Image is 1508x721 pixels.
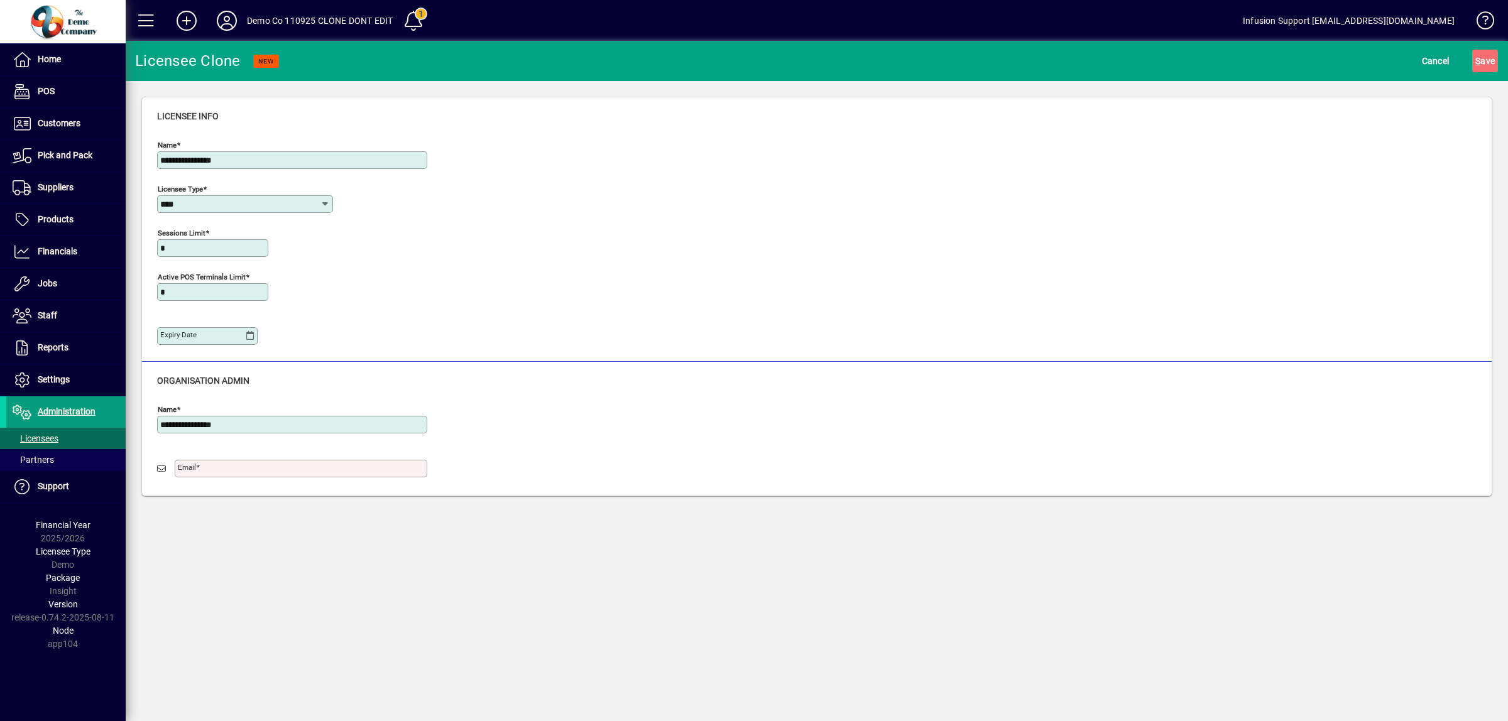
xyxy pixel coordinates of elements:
a: Staff [6,300,126,332]
span: Customers [38,118,80,128]
div: Demo Co 110925 CLONE DONT EDIT [247,11,393,31]
mat-label: Active POS Terminals Limit [158,273,246,281]
span: Licensee Info [157,111,219,121]
span: Reports [38,342,68,352]
span: ave [1475,51,1495,71]
span: Administration [38,406,96,416]
div: Infusion Support [EMAIL_ADDRESS][DOMAIN_NAME] [1243,11,1455,31]
button: Profile [207,9,247,32]
a: Knowledge Base [1467,3,1492,43]
span: Suppliers [38,182,74,192]
mat-label: Licensee Type [158,185,203,193]
a: Financials [6,236,126,268]
div: Licensee Clone [135,51,241,71]
a: Suppliers [6,172,126,203]
span: Organisation Admin [157,376,249,386]
span: Financials [38,246,77,256]
button: Cancel [1419,50,1453,72]
a: Reports [6,332,126,364]
a: Licensees [6,428,126,449]
a: Products [6,204,126,236]
a: Home [6,44,126,75]
mat-label: Name [158,405,177,414]
a: Pick and Pack [6,140,126,171]
button: Add [167,9,207,32]
span: Jobs [38,278,57,288]
span: Pick and Pack [38,150,92,160]
mat-label: Name [158,141,177,149]
mat-label: Expiry date [160,330,197,339]
span: Staff [38,310,57,320]
a: Customers [6,108,126,139]
span: Products [38,214,74,224]
span: Cancel [1422,51,1450,71]
mat-label: Sessions Limit [158,229,205,237]
span: POS [38,86,55,96]
span: NEW [258,57,274,65]
span: Node [53,626,74,636]
a: Jobs [6,268,126,300]
a: Support [6,471,126,502]
button: Save [1472,50,1498,72]
mat-label: Email [178,463,196,472]
a: Partners [6,449,126,470]
span: S [1475,56,1480,66]
span: Partners [13,455,54,465]
span: Licensees [13,433,58,443]
span: Licensee Type [36,546,90,556]
span: Settings [38,374,70,384]
span: Package [46,573,80,583]
a: POS [6,76,126,107]
span: Version [48,599,78,609]
span: Support [38,481,69,491]
a: Settings [6,364,126,396]
span: Financial Year [36,520,90,530]
span: Home [38,54,61,64]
